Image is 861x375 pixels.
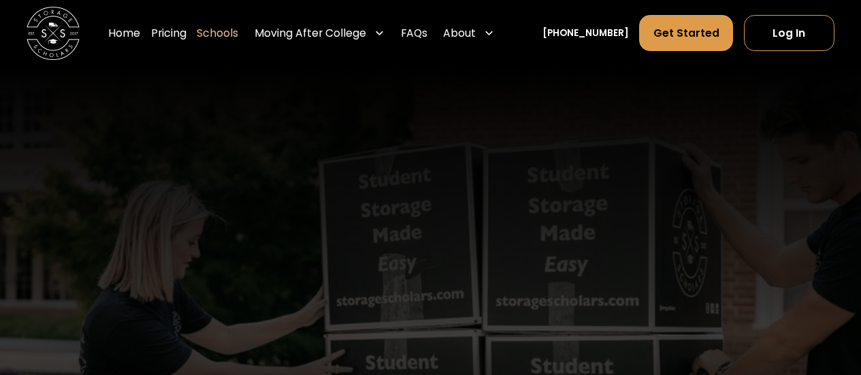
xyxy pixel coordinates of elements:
a: FAQs [401,15,427,52]
a: Get Started [639,15,733,51]
a: [PHONE_NUMBER] [542,27,629,41]
a: Pricing [151,15,186,52]
div: About [443,25,476,41]
a: Schools [197,15,238,52]
div: Moving After College [255,25,366,41]
img: Storage Scholars main logo [27,7,80,60]
a: Home [108,15,140,52]
a: Log In [744,15,834,51]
